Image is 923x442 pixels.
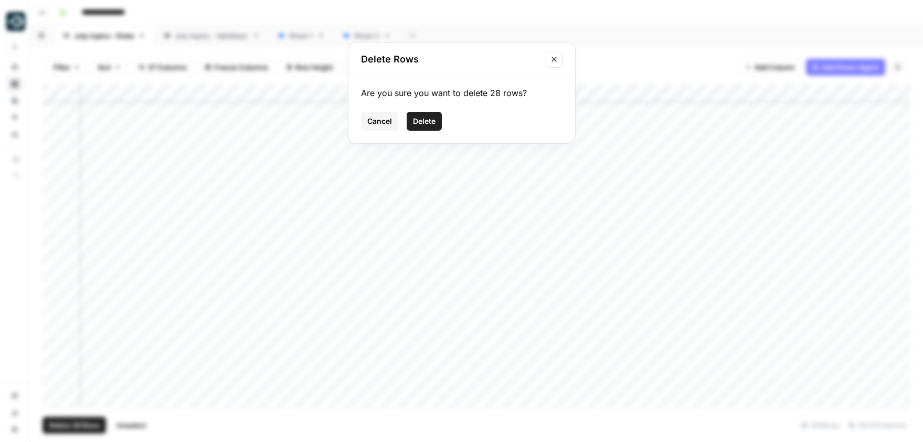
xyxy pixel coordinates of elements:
h2: Delete Rows [361,52,539,67]
button: Close modal [546,51,563,68]
span: Delete [413,116,436,127]
button: Delete [407,112,442,131]
span: Cancel [367,116,392,127]
button: Cancel [361,112,398,131]
div: Are you sure you want to delete 28 rows? [361,87,563,99]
